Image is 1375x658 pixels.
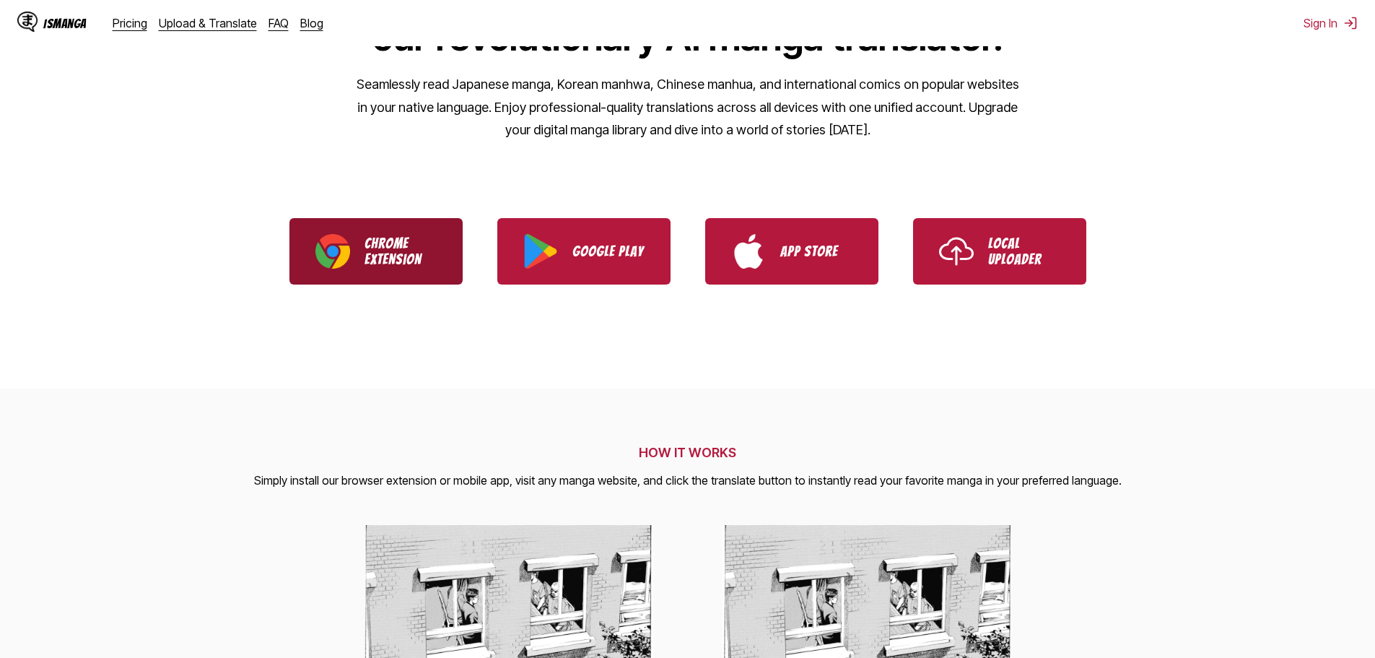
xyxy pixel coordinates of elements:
img: Upload icon [939,234,974,269]
div: IsManga [43,17,87,30]
a: Use IsManga Local Uploader [913,218,1086,285]
a: IsManga LogoIsManga [17,12,113,35]
h2: HOW IT WORKS [254,445,1122,460]
p: Simply install our browser extension or mobile app, visit any manga website, and click the transl... [254,472,1122,490]
a: Blog [300,16,323,30]
p: App Store [780,243,852,259]
a: Download IsManga from App Store [705,218,878,285]
img: Chrome logo [315,234,350,269]
img: Sign out [1343,16,1358,30]
img: App Store logo [731,234,766,269]
a: Download IsManga from Google Play [497,218,671,285]
a: Download IsManga Chrome Extension [289,218,463,285]
a: FAQ [269,16,289,30]
img: IsManga Logo [17,12,38,32]
a: Upload & Translate [159,16,257,30]
p: Local Uploader [988,235,1060,267]
img: Google Play logo [523,234,558,269]
p: Chrome Extension [365,235,437,267]
button: Sign In [1304,16,1358,30]
p: Google Play [572,243,645,259]
a: Pricing [113,16,147,30]
p: Seamlessly read Japanese manga, Korean manhwa, Chinese manhua, and international comics on popula... [356,73,1020,142]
